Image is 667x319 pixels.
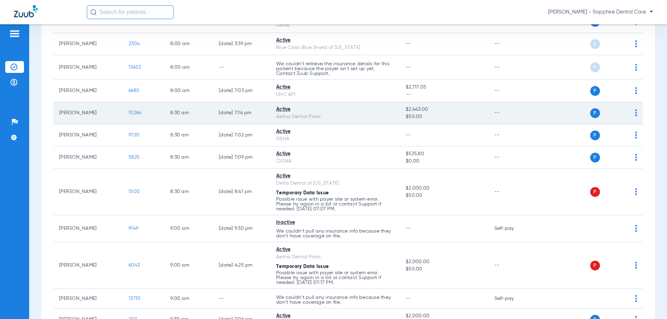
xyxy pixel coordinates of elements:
[165,215,213,242] td: 9:00 AM
[276,106,395,113] div: Active
[129,110,141,115] span: 10264
[213,242,271,289] td: [DATE] 4:25 PM
[129,65,141,70] span: 13653
[87,5,174,19] input: Search for patients
[213,146,271,169] td: [DATE] 7:09 PM
[489,169,536,215] td: --
[213,102,271,124] td: [DATE] 7:14 PM
[276,113,395,120] div: Aetna Dental Plans
[276,173,395,180] div: Active
[165,289,213,309] td: 9:00 AM
[406,91,483,98] span: --
[276,61,395,76] p: We couldn’t retrieve the insurance details for this patient because the payer isn’t set up yet. C...
[14,5,38,17] img: Zuub Logo
[276,22,395,29] div: GEHA
[53,80,123,102] td: [PERSON_NAME]
[590,261,600,270] span: P
[489,55,536,80] td: --
[406,84,483,91] span: $2,717.05
[276,270,395,285] p: Possible issue with payer site or system error. Please try again in a bit or contact Support if n...
[53,169,123,215] td: [PERSON_NAME]
[213,80,271,102] td: [DATE] 7:03 PM
[165,124,213,146] td: 8:30 AM
[276,91,395,98] div: UHC API
[489,124,536,146] td: --
[129,88,139,93] span: 6685
[53,124,123,146] td: [PERSON_NAME]
[129,226,138,231] span: 9149
[53,289,123,309] td: [PERSON_NAME]
[632,286,667,319] iframe: Chat Widget
[53,55,123,80] td: [PERSON_NAME]
[129,155,140,160] span: 5825
[129,189,140,194] span: 1500
[635,154,637,161] img: group-dot-blue.svg
[276,191,329,195] span: Temporary Data Issue
[635,109,637,116] img: group-dot-blue.svg
[90,9,97,15] img: Search Icon
[635,225,637,232] img: group-dot-blue.svg
[276,150,395,158] div: Active
[590,108,600,118] span: P
[213,215,271,242] td: [DATE] 9:30 PM
[406,296,411,301] span: --
[635,64,637,71] img: group-dot-blue.svg
[276,84,395,91] div: Active
[129,296,140,301] span: 13710
[276,37,395,44] div: Active
[406,41,411,46] span: --
[276,295,395,305] p: We couldn’t pull any insurance info because they don’t have coverage on file.
[406,266,483,273] span: $50.00
[276,158,395,165] div: CIGNA
[165,242,213,289] td: 9:00 AM
[53,146,123,169] td: [PERSON_NAME]
[406,192,483,199] span: $50.00
[129,41,140,46] span: 2304
[276,180,395,187] div: Delta Dental of [US_STATE]
[276,128,395,135] div: Active
[276,135,395,143] div: GEHA
[213,33,271,55] td: [DATE] 3:39 PM
[406,65,411,70] span: --
[635,188,637,195] img: group-dot-blue.svg
[276,44,395,51] div: Blue Cross Blue Shield of [US_STATE]
[129,133,139,137] span: 9720
[276,197,395,211] p: Possible issue with payer site or system error. Please try again in a bit or contact Support if n...
[590,153,600,162] span: P
[489,102,536,124] td: --
[165,80,213,102] td: 8:00 AM
[590,86,600,96] span: P
[276,264,329,269] span: Temporary Data Issue
[53,102,123,124] td: [PERSON_NAME]
[489,289,536,309] td: Self-pay
[406,158,483,165] span: $0.00
[590,131,600,140] span: P
[129,263,140,268] span: 6043
[406,185,483,192] span: $2,000.00
[406,133,411,137] span: --
[9,30,20,38] img: hamburger-icon
[406,150,483,158] span: $525.80
[213,289,271,309] td: --
[548,9,653,16] span: [PERSON_NAME] - Sapphire Dental Care
[53,33,123,55] td: [PERSON_NAME]
[489,33,536,55] td: --
[406,258,483,266] span: $2,000.00
[276,246,395,253] div: Active
[406,226,411,231] span: --
[213,169,271,215] td: [DATE] 8:41 PM
[489,80,536,102] td: --
[276,219,395,226] div: Inactive
[635,40,637,47] img: group-dot-blue.svg
[406,106,483,113] span: $2,443.00
[590,39,600,49] span: P
[635,262,637,269] img: group-dot-blue.svg
[165,169,213,215] td: 8:30 AM
[165,146,213,169] td: 8:30 AM
[165,33,213,55] td: 8:00 AM
[53,242,123,289] td: [PERSON_NAME]
[489,215,536,242] td: Self-pay
[635,87,637,94] img: group-dot-blue.svg
[213,55,271,80] td: --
